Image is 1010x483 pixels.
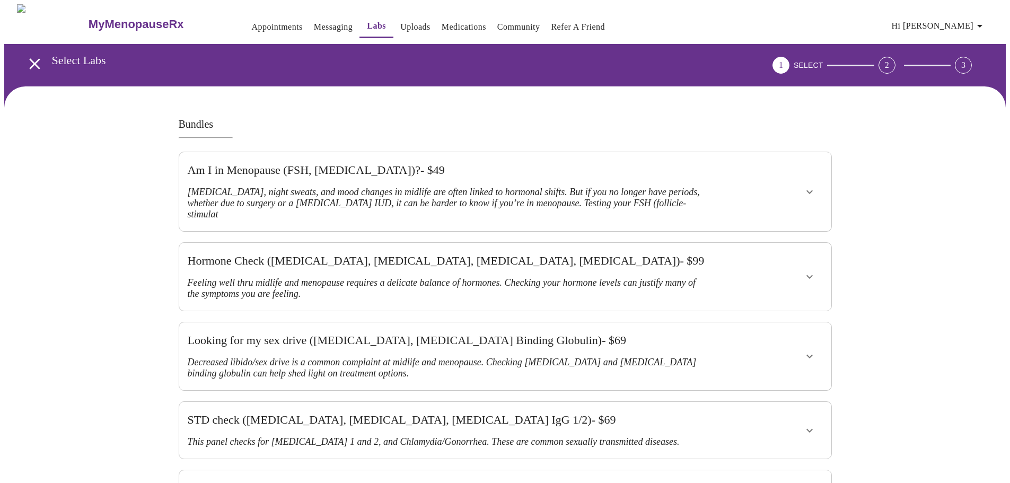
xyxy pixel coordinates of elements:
[879,57,895,74] div: 2
[314,20,353,34] a: Messaging
[955,57,972,74] div: 3
[497,20,540,34] a: Community
[888,15,990,37] button: Hi [PERSON_NAME]
[188,163,707,177] h3: Am I in Menopause (FSH, [MEDICAL_DATA])? - $ 49
[437,16,490,38] button: Medications
[188,254,707,268] h3: Hormone Check ([MEDICAL_DATA], [MEDICAL_DATA], [MEDICAL_DATA], [MEDICAL_DATA]) - $ 99
[442,20,486,34] a: Medications
[252,20,303,34] a: Appointments
[248,16,307,38] button: Appointments
[892,19,986,33] span: Hi [PERSON_NAME]
[772,57,789,74] div: 1
[551,20,605,34] a: Refer a Friend
[188,413,707,427] h3: STD check ([MEDICAL_DATA], [MEDICAL_DATA], [MEDICAL_DATA] IgG 1/2) - $ 69
[797,264,822,289] button: show more
[797,179,822,205] button: show more
[188,277,707,300] h3: Feeling well thru midlife and menopause requires a delicate balance of hormones. Checking your ho...
[794,61,823,69] span: SELECT
[188,187,707,220] h3: [MEDICAL_DATA], night sweats, and mood changes in midlife are often linked to hormonal shifts. Bu...
[52,54,714,67] h3: Select Labs
[179,118,832,130] h3: Bundles
[89,17,184,31] h3: MyMenopauseRx
[310,16,357,38] button: Messaging
[396,16,435,38] button: Uploads
[797,418,822,443] button: show more
[188,436,707,447] h3: This panel checks for [MEDICAL_DATA] 1 and 2, and Chlamydia/Gonorrhea. These are common sexually ...
[359,15,393,38] button: Labs
[87,6,226,43] a: MyMenopauseRx
[188,357,707,379] h3: Decreased libido/sex drive is a common complaint at midlife and menopause. Checking [MEDICAL_DATA...
[493,16,544,38] button: Community
[400,20,431,34] a: Uploads
[188,333,707,347] h3: Looking for my sex drive ([MEDICAL_DATA], [MEDICAL_DATA] Binding Globulin) - $ 69
[17,4,87,44] img: MyMenopauseRx Logo
[547,16,609,38] button: Refer a Friend
[367,19,386,33] a: Labs
[19,48,50,80] button: open drawer
[797,344,822,369] button: show more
